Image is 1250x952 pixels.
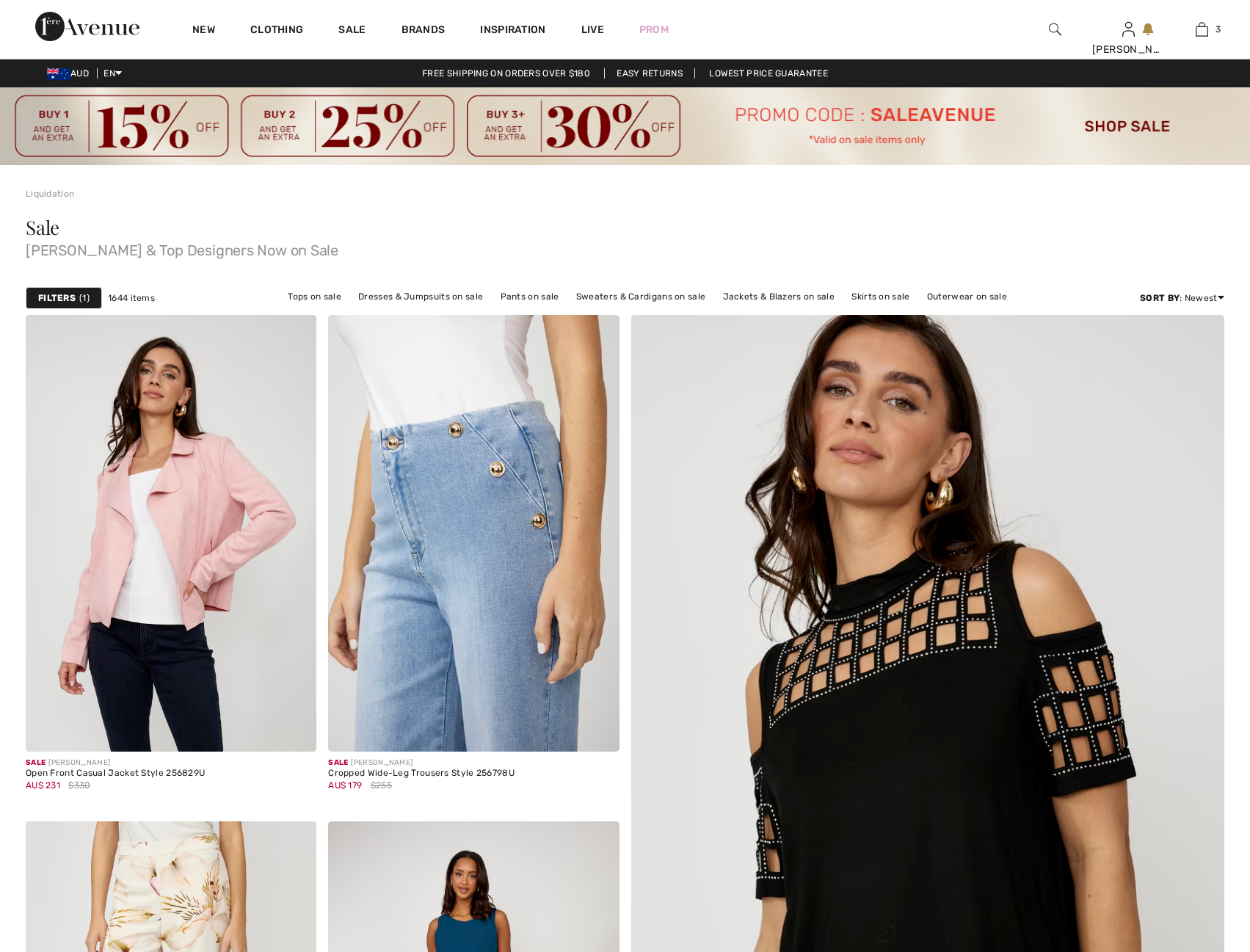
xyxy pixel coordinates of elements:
[26,189,74,199] a: Liquidation
[716,287,843,306] a: Jackets & Blazers on sale
[26,315,316,751] img: Open Front Casual Jacket Style 256829U. Dusty pink
[1092,42,1164,57] div: [PERSON_NAME]
[351,287,490,306] a: Dresses & Jumpsuits on sale
[1122,21,1135,38] img: My Info
[338,23,366,39] a: Sale
[250,23,303,39] a: Clothing
[1140,293,1180,303] strong: Sort By
[1166,21,1238,38] a: 3
[328,757,515,768] div: [PERSON_NAME]
[371,779,392,792] span: $255
[26,757,205,768] div: [PERSON_NAME]
[47,68,70,80] img: Australian Dollar
[79,291,90,305] span: 1
[697,68,840,79] a: Lowest Price Guarantee
[35,12,139,41] img: 1ère Avenue
[569,287,713,306] a: Sweaters & Cardigans on sale
[26,758,46,767] span: Sale
[1140,291,1224,305] div: : Newest
[68,779,90,792] span: $330
[328,780,362,791] span: AU$ 179
[1156,842,1235,879] iframe: Opens a widget where you can find more information
[328,768,515,779] div: Cropped Wide-Leg Trousers Style 256798U
[328,758,348,767] span: Sale
[401,23,446,39] a: Brands
[1122,22,1135,36] a: Sign In
[581,22,604,37] a: Live
[1196,21,1208,38] img: My Bag
[192,23,215,39] a: New
[410,68,602,79] a: Free shipping on orders over $180
[47,68,95,79] span: AUD
[280,287,349,306] a: Tops on sale
[639,22,669,37] a: Prom
[1216,23,1221,36] span: 3
[26,768,205,779] div: Open Front Casual Jacket Style 256829U
[844,287,917,306] a: Skirts on sale
[604,68,695,79] a: Easy Returns
[1049,21,1061,38] img: search the website
[103,68,122,79] span: EN
[920,287,1014,306] a: Outerwear on sale
[26,237,1224,258] span: [PERSON_NAME] & Top Designers Now on Sale
[26,780,60,791] span: AU$ 231
[493,287,567,306] a: Pants on sale
[480,23,545,39] span: Inspiration
[108,291,155,305] span: 1644 items
[26,214,59,240] span: Sale
[38,291,76,305] strong: Filters
[328,315,619,751] a: Cropped Wide-Leg Trousers Style 256798U. Blue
